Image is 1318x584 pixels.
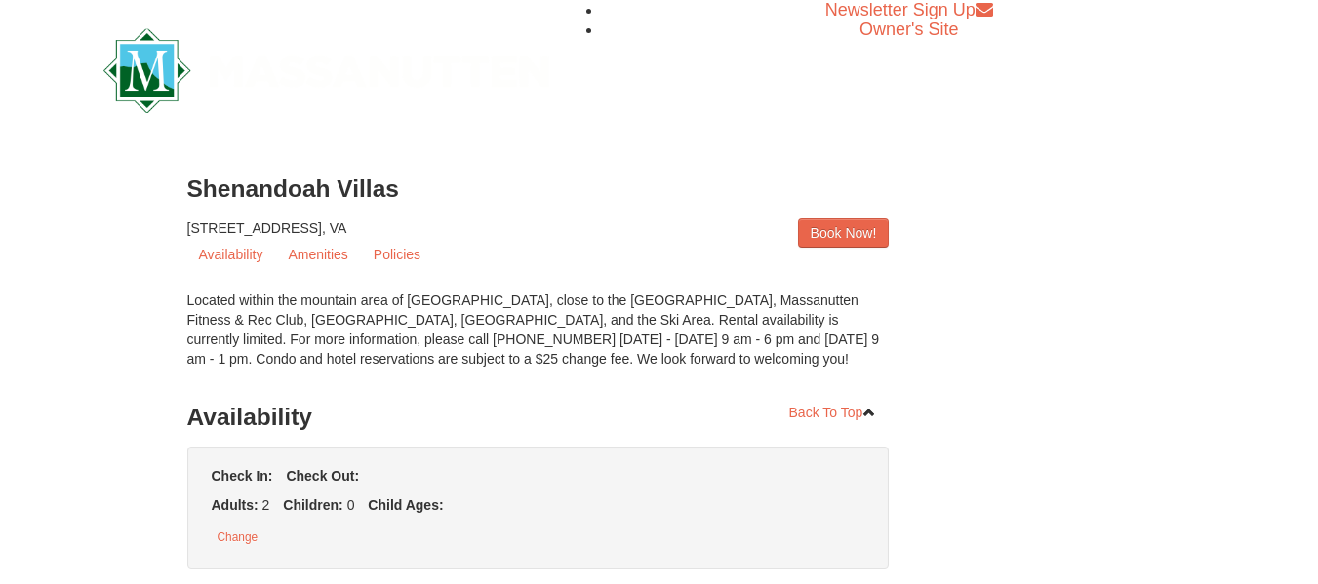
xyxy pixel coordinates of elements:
img: Massanutten Resort Logo [103,28,550,113]
span: 2 [262,497,270,513]
a: Availability [187,240,275,269]
strong: Child Ages: [368,497,443,513]
strong: Adults: [212,497,259,513]
span: 0 [347,497,355,513]
a: Policies [362,240,432,269]
a: Back To Top [777,398,890,427]
strong: Children: [283,497,342,513]
div: Located within the mountain area of [GEOGRAPHIC_DATA], close to the [GEOGRAPHIC_DATA], Massanutte... [187,291,890,388]
a: Owner's Site [859,19,958,39]
strong: Check Out: [286,468,359,484]
strong: Check In: [212,468,273,484]
h3: Availability [187,398,890,437]
a: Amenities [276,240,359,269]
button: Change [207,525,269,550]
a: Book Now! [798,218,890,248]
h3: Shenandoah Villas [187,170,1132,209]
a: Massanutten Resort [103,45,550,91]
